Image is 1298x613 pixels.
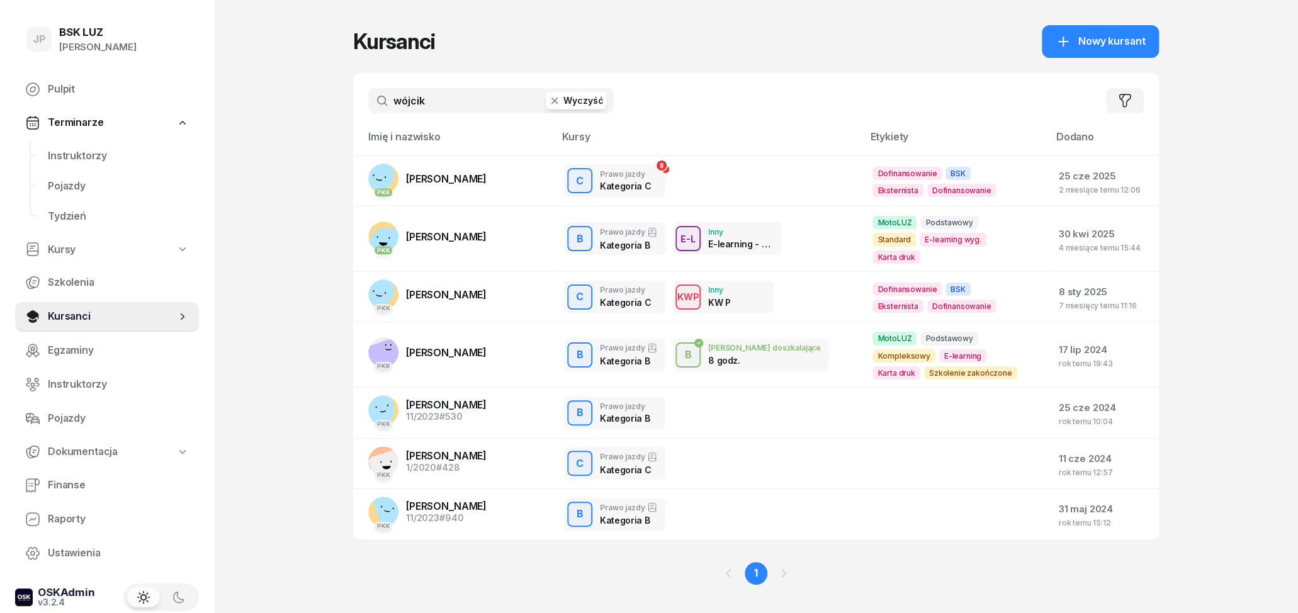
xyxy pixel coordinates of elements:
div: Inny [708,228,774,236]
div: C [571,171,589,192]
th: Etykiety [862,128,1048,155]
th: Kursy [555,128,862,155]
div: rok temu 10:04 [1059,417,1149,425]
a: Terminarze [15,108,199,137]
div: Kategoria B [600,356,657,366]
div: 7 miesięcy temu 11:16 [1059,301,1149,310]
span: Szkolenia [48,274,189,291]
span: MotoLUZ [872,216,917,229]
div: Kategoria C [600,181,651,191]
button: C [567,451,592,476]
a: Pulpit [15,74,199,104]
a: 1 [745,562,767,585]
span: Instruktorzy [48,376,189,393]
span: Eksternista [872,184,923,197]
div: 17 lip 2024 [1059,342,1149,358]
div: PKK [375,188,393,196]
span: Kursanci [48,308,176,325]
a: Raporty [15,504,199,534]
div: B [680,344,697,366]
div: B [572,228,589,250]
div: B [572,344,589,366]
span: Podstawowy [920,216,978,229]
a: Kursanci [15,301,199,332]
button: B [567,342,592,368]
div: PKK [375,246,393,254]
div: B [572,503,589,525]
a: PKK[PERSON_NAME] [368,222,487,252]
a: Dokumentacja [15,437,199,466]
div: Kategoria C [600,297,651,308]
span: Instruktorzy [48,148,189,164]
div: 8 sty 2025 [1059,284,1149,300]
span: Terminarze [48,115,103,131]
span: Karta druk [872,366,920,380]
a: Egzaminy [15,335,199,366]
div: PKK [375,471,393,479]
span: Egzaminy [48,342,189,359]
span: #530 [439,411,462,422]
span: Ustawienia [48,545,189,561]
span: BSK [945,283,971,296]
span: JP [33,34,46,45]
button: C [567,168,592,193]
a: Nowy kursant [1042,25,1159,58]
input: Szukaj [368,88,614,113]
div: E-learning - 90 dni [708,239,774,249]
span: Standard [872,233,916,246]
div: BSK LUZ [59,27,137,38]
div: Kategoria B [600,413,650,424]
button: B [567,502,592,527]
div: v3.2.4 [38,598,95,607]
div: B [572,402,589,424]
div: PKK [375,362,393,370]
button: Wyczyść [546,92,606,110]
a: Instruktorzy [15,369,199,400]
div: rok temu 15:12 [1059,519,1149,527]
img: logo-xs-dark@2x.png [15,588,33,606]
div: 11 cze 2024 [1059,451,1149,467]
span: Dokumentacja [48,444,118,460]
div: 31 maj 2024 [1059,501,1149,517]
a: PKK[PERSON_NAME]11/2023#530 [368,395,487,425]
div: rok temu 12:57 [1059,468,1149,476]
span: #428 [436,462,460,473]
div: 4 miesiące temu 15:44 [1059,244,1149,252]
span: #940 [439,512,463,523]
span: Nowy kursant [1078,33,1145,50]
span: Dofinansowanie [927,184,996,197]
a: Kursy [15,235,199,264]
div: 2 miesiące temu 12:06 [1059,186,1149,194]
div: Kategoria C [600,464,657,475]
a: PKK[PERSON_NAME] [368,164,487,194]
div: 1/2020 [406,463,487,472]
a: PKK[PERSON_NAME]11/2023#940 [368,497,487,527]
div: 8 godz. [708,355,774,366]
button: KWP [675,284,701,310]
span: Finanse [48,477,189,493]
span: Podstawowy [920,332,978,345]
span: Pojazdy [48,410,189,427]
div: Prawo jazdy [600,227,657,237]
span: [PERSON_NAME] [406,346,487,359]
div: C [571,453,589,475]
div: Kategoria B [600,515,657,526]
div: E-L [675,231,701,247]
button: B [675,342,701,368]
span: BSK [945,167,971,180]
div: 30 kwi 2025 [1059,226,1149,242]
a: Szkolenia [15,267,199,298]
span: [PERSON_NAME] [406,288,487,301]
div: OSKAdmin [38,587,95,598]
div: C [571,286,589,308]
div: 25 cze 2024 [1059,400,1149,416]
span: Kompleksowy [872,349,935,363]
span: Karta druk [872,250,920,264]
div: 11/2023 [406,514,487,522]
div: PKK [375,304,393,312]
h1: Kursanci [353,30,435,53]
div: [PERSON_NAME] [59,39,137,55]
div: 11/2023 [406,412,487,421]
a: Instruktorzy [38,141,199,171]
th: Imię i nazwisko [353,128,555,155]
